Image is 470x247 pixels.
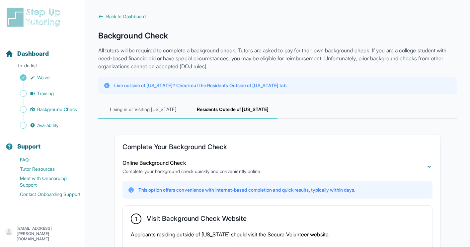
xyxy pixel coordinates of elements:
[5,190,85,199] a: Contact Onboarding Support
[98,13,457,20] a: Back to Dashboard
[37,106,77,113] span: Background Check
[147,215,247,225] h2: Visit Background Check Website
[122,159,432,175] button: Online Background CheckComplete your background check quickly and conveniently online.
[5,164,85,174] a: Tutor Resources
[98,101,188,119] span: Living in or Visiting [US_STATE]
[98,46,457,70] p: All tutors will be required to complete a background check. Tutors are asked to pay for their own...
[5,174,85,190] a: Meet with Onboarding Support
[122,143,432,154] h2: Complete Your Background Check
[5,49,49,58] a: Dashboard
[98,101,457,119] nav: Tabs
[3,38,82,61] button: Dashboard
[3,62,82,72] p: To-do list
[188,101,277,119] span: Residents Outside of [US_STATE]
[5,7,64,28] img: logo
[17,226,79,242] p: [EMAIL_ADDRESS][PERSON_NAME][DOMAIN_NAME]
[5,155,85,164] a: FAQ
[5,121,85,130] a: Availability
[17,142,41,151] span: Support
[122,168,261,175] p: Complete your background check quickly and conveniently online.
[5,89,85,98] a: Training
[98,31,457,41] h1: Background Check
[114,82,287,89] p: Live outside of [US_STATE]? Check out the Residents Outside of [US_STATE] tab.
[106,13,146,20] span: Back to Dashboard
[37,90,54,97] span: Training
[131,230,424,238] p: Applicants residing outside of [US_STATE] should visit the Secure Volunteer website.
[138,187,355,193] p: This option offers convenience with internet-based completion and quick results, typically within...
[122,159,186,166] span: Online Background Check
[135,215,137,223] span: 1
[5,226,79,242] button: [EMAIL_ADDRESS][PERSON_NAME][DOMAIN_NAME]
[3,131,82,154] button: Support
[17,49,49,58] span: Dashboard
[37,122,58,129] span: Availability
[37,74,51,81] span: Waiver
[5,105,85,114] a: Background Check
[5,73,85,82] a: Waiver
